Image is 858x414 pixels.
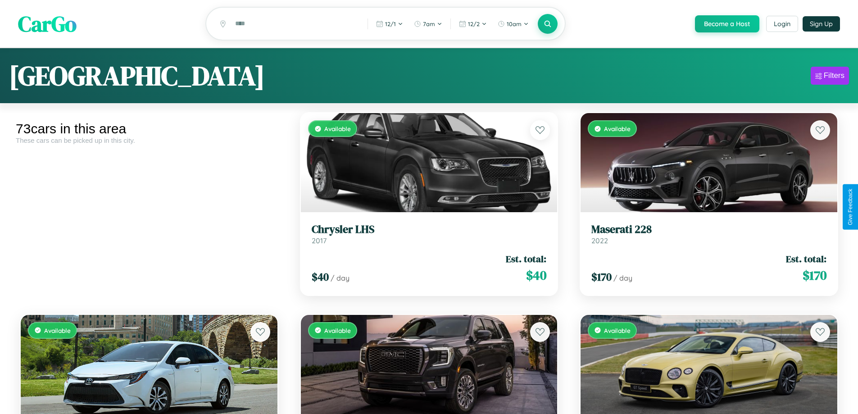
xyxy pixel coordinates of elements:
span: Available [324,125,351,132]
button: Become a Host [695,15,759,32]
button: 10am [493,17,533,31]
span: / day [331,273,350,282]
span: Available [44,327,71,334]
span: $ 40 [312,269,329,284]
div: These cars can be picked up in this city. [16,136,282,144]
span: 10am [507,20,522,27]
span: $ 170 [803,266,826,284]
button: Sign Up [803,16,840,32]
div: Give Feedback [847,189,853,225]
h3: Chrysler LHS [312,223,547,236]
h1: [GEOGRAPHIC_DATA] [9,57,265,94]
button: Login [766,16,798,32]
span: 7am [423,20,435,27]
button: Filters [811,67,849,85]
span: / day [613,273,632,282]
a: Maserati 2282022 [591,223,826,245]
span: 2022 [591,236,608,245]
button: 7am [409,17,447,31]
button: 12/2 [454,17,491,31]
span: Est. total: [786,252,826,265]
span: Available [604,327,631,334]
div: Filters [824,71,844,80]
span: $ 40 [526,266,546,284]
button: 12/1 [372,17,408,31]
span: Est. total: [506,252,546,265]
span: 2017 [312,236,327,245]
span: $ 170 [591,269,612,284]
a: Chrysler LHS2017 [312,223,547,245]
span: Available [604,125,631,132]
h3: Maserati 228 [591,223,826,236]
span: Available [324,327,351,334]
div: 73 cars in this area [16,121,282,136]
span: 12 / 2 [468,20,480,27]
span: 12 / 1 [385,20,396,27]
span: CarGo [18,9,77,39]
